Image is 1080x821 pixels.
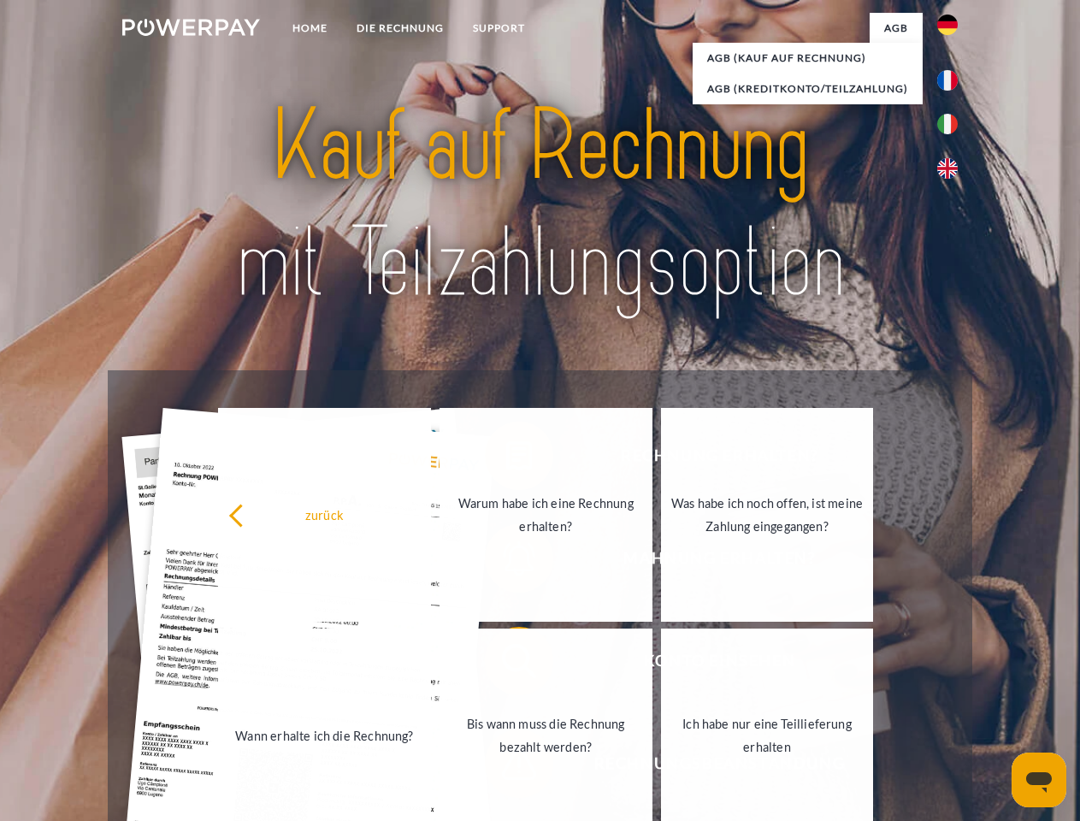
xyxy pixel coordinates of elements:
img: fr [937,70,958,91]
img: title-powerpay_de.svg [163,82,917,328]
a: agb [870,13,923,44]
div: Warum habe ich eine Rechnung erhalten? [450,492,642,538]
div: Bis wann muss die Rechnung bezahlt werden? [450,712,642,759]
div: Ich habe nur eine Teillieferung erhalten [671,712,864,759]
img: logo-powerpay-white.svg [122,19,260,36]
div: zurück [228,503,421,526]
iframe: Schaltfläche zum Öffnen des Messaging-Fensters [1012,753,1066,807]
div: Was habe ich noch offen, ist meine Zahlung eingegangen? [671,492,864,538]
a: Home [278,13,342,44]
a: AGB (Kauf auf Rechnung) [693,43,923,74]
a: SUPPORT [458,13,540,44]
img: en [937,158,958,179]
img: it [937,114,958,134]
div: Wann erhalte ich die Rechnung? [228,724,421,747]
a: Was habe ich noch offen, ist meine Zahlung eingegangen? [661,408,874,622]
img: de [937,15,958,35]
a: AGB (Kreditkonto/Teilzahlung) [693,74,923,104]
a: DIE RECHNUNG [342,13,458,44]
